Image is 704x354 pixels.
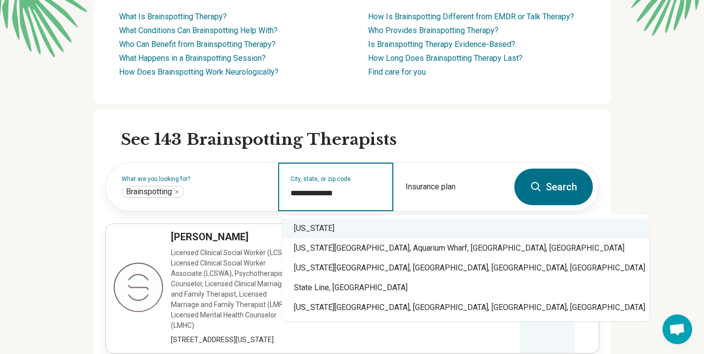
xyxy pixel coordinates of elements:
[514,169,593,205] button: Search
[119,67,279,77] a: How Does Brainspotting Work Neurologically?
[174,189,180,195] button: Brainspotting
[126,187,172,197] span: Brainspotting
[282,238,649,258] div: [US_STATE][GEOGRAPHIC_DATA], Aquarium Wharf, [GEOGRAPHIC_DATA], [GEOGRAPHIC_DATA]
[282,278,649,298] div: State Line, [GEOGRAPHIC_DATA]
[119,26,278,35] a: What Conditions Can Brainspotting Help With?
[282,298,649,317] div: [US_STATE][GEOGRAPHIC_DATA], [GEOGRAPHIC_DATA], [GEOGRAPHIC_DATA], [GEOGRAPHIC_DATA]
[282,219,649,238] div: [US_STATE]
[663,314,692,344] div: Open chat
[119,12,227,21] a: What Is Brainspotting Therapy?
[368,53,523,63] a: How Long Does Brainspotting Therapy Last?
[121,130,599,150] h2: See 143 Brainspotting Therapists
[368,26,498,35] a: Who Provides Brainspotting Therapy?
[119,40,276,49] a: Who Can Benefit from Brainspotting Therapy?
[282,258,649,278] div: [US_STATE][GEOGRAPHIC_DATA], [GEOGRAPHIC_DATA], [GEOGRAPHIC_DATA], [GEOGRAPHIC_DATA]
[122,176,266,182] label: What are you looking for?
[368,40,515,49] a: Is Brainspotting Therapy Evidence-Based?
[119,53,266,63] a: What Happens in a Brainspotting Session?
[282,215,649,321] div: Suggestions
[368,67,426,77] a: Find care for you
[122,186,184,198] div: Brainspotting
[368,12,574,21] a: How Is Brainspotting Different from EMDR or Talk Therapy?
